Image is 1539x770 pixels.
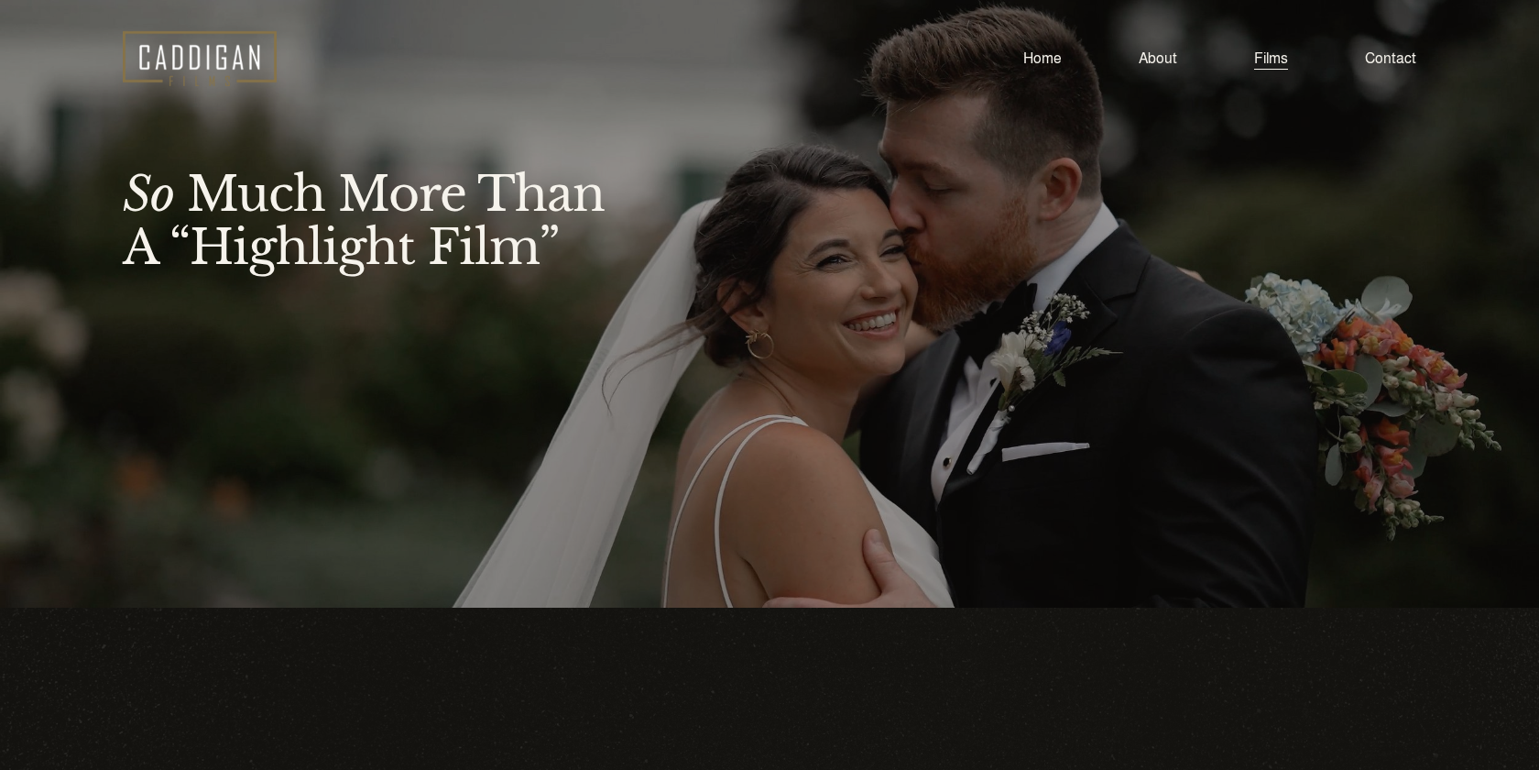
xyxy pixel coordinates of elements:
img: Caddigan Films [123,31,276,86]
a: Contact [1365,46,1416,71]
a: Home [1023,46,1062,71]
a: About [1139,46,1177,71]
h2: Much More Than A “Highlight Film” [123,168,661,274]
a: Films [1254,46,1288,71]
em: So [123,164,174,224]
